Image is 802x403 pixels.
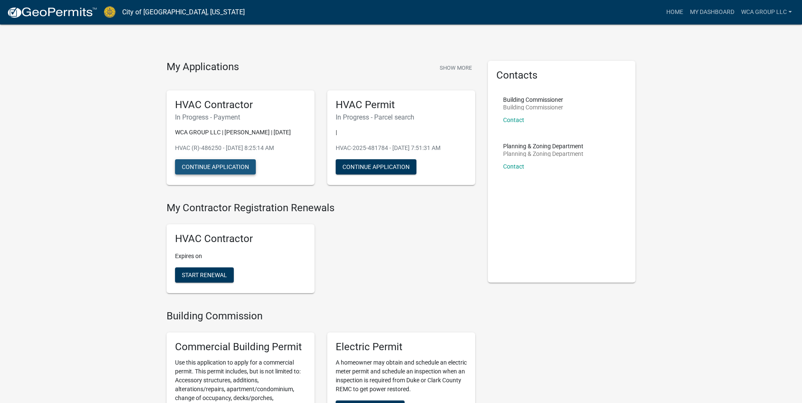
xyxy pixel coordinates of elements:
[336,358,467,394] p: A homeowner may obtain and schedule an electric meter permit and schedule an inspection when an i...
[503,117,524,123] a: Contact
[175,144,306,152] p: HVAC (R)-486250 - [DATE] 8:25:14 AM
[167,202,475,214] h4: My Contractor Registration Renewals
[336,159,416,174] button: Continue Application
[175,99,306,111] h5: HVAC Contractor
[175,341,306,353] h5: Commercial Building Permit
[175,159,256,174] button: Continue Application
[738,4,795,20] a: WCA Group LLC
[175,113,306,121] h6: In Progress - Payment
[167,61,239,74] h4: My Applications
[663,4,687,20] a: Home
[503,151,583,157] p: Planning & Zoning Department
[336,113,467,121] h6: In Progress - Parcel search
[175,267,234,283] button: Start Renewal
[503,143,583,149] p: Planning & Zoning Department
[503,163,524,170] a: Contact
[175,252,306,261] p: Expires on
[336,144,467,152] p: HVAC-2025-481784 - [DATE] 7:51:31 AM
[436,61,475,75] button: Show More
[167,202,475,300] wm-registration-list-section: My Contractor Registration Renewals
[503,104,563,110] p: Building Commissioner
[496,69,627,82] h5: Contacts
[503,97,563,103] p: Building Commissioner
[687,4,738,20] a: My Dashboard
[336,99,467,111] h5: HVAC Permit
[175,233,306,245] h5: HVAC Contractor
[182,272,227,278] span: Start Renewal
[122,5,245,19] a: City of [GEOGRAPHIC_DATA], [US_STATE]
[104,6,115,18] img: City of Jeffersonville, Indiana
[175,128,306,137] p: WCA GROUP LLC | [PERSON_NAME] | [DATE]
[167,310,475,322] h4: Building Commission
[336,341,467,353] h5: Electric Permit
[336,128,467,137] p: |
